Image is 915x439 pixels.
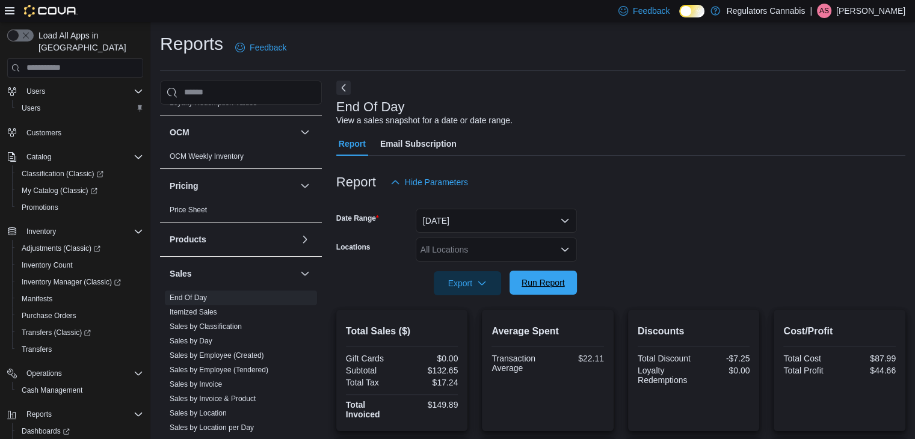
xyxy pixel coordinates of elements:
h3: Report [336,175,376,189]
button: Operations [2,365,148,382]
a: Transfers (Classic) [12,324,148,341]
h2: Cost/Profit [783,324,896,339]
span: Manifests [22,294,52,304]
a: Users [17,101,45,115]
span: Manifests [17,292,143,306]
h2: Discounts [638,324,750,339]
div: View a sales snapshot for a date or date range. [336,114,513,127]
a: Loyalty Redemption Values [170,99,257,107]
span: Transfers [22,345,52,354]
a: Classification (Classic) [12,165,148,182]
button: Catalog [2,149,148,165]
h2: Average Spent [491,324,604,339]
button: Products [298,232,312,247]
a: Transfers (Classic) [17,325,96,340]
span: Inventory [22,224,143,239]
a: Inventory Count [17,258,78,272]
span: Adjustments (Classic) [22,244,100,253]
a: Adjustments (Classic) [17,241,105,256]
div: Transaction Average [491,354,545,373]
p: [PERSON_NAME] [836,4,905,18]
div: Loyalty Redemptions [638,366,691,385]
div: $0.00 [404,354,458,363]
span: Users [22,84,143,99]
span: Dashboards [17,424,143,438]
button: Promotions [12,199,148,216]
span: Inventory Manager (Classic) [22,277,121,287]
button: Cash Management [12,382,148,399]
span: Feedback [633,5,670,17]
h2: Total Sales ($) [346,324,458,339]
a: Feedback [230,35,291,60]
span: My Catalog (Classic) [17,183,143,198]
a: Sales by Location per Day [170,423,254,432]
p: | [810,4,812,18]
button: Inventory [2,223,148,240]
span: End Of Day [170,293,207,302]
span: Reports [22,407,143,422]
button: Pricing [170,180,295,192]
span: Classification (Classic) [17,167,143,181]
button: Users [12,100,148,117]
span: Catalog [26,152,51,162]
span: Run Report [522,277,565,289]
div: $22.11 [550,354,604,363]
span: Purchase Orders [22,311,76,321]
div: OCM [160,149,322,168]
a: Sales by Employee (Created) [170,351,264,360]
button: Reports [2,406,148,423]
span: Feedback [250,41,286,54]
span: Classification (Classic) [22,169,103,179]
button: Products [170,233,295,245]
span: Reports [26,410,52,419]
span: Export [441,271,494,295]
a: Sales by Invoice & Product [170,394,256,403]
span: Report [339,132,366,156]
button: Export [434,271,501,295]
a: Classification (Classic) [17,167,108,181]
span: Inventory [26,227,56,236]
span: Inventory Count [17,258,143,272]
a: Cash Management [17,383,87,398]
span: Itemized Sales [170,307,217,317]
span: Sales by Invoice [170,379,222,389]
a: Sales by Invoice [170,380,222,388]
label: Locations [336,242,371,252]
span: Operations [26,369,62,378]
button: Catalog [22,150,56,164]
div: Subtotal [346,366,399,375]
a: Inventory Manager (Classic) [17,275,126,289]
strong: Total Invoiced [346,400,380,419]
span: Promotions [22,203,58,212]
h3: Sales [170,268,192,280]
div: $87.99 [842,354,896,363]
span: Dashboards [22,426,70,436]
a: Price Sheet [170,206,207,214]
button: Inventory [22,224,61,239]
button: Purchase Orders [12,307,148,324]
div: $149.89 [404,400,458,410]
a: OCM Weekly Inventory [170,152,244,161]
span: Catalog [22,150,143,164]
h3: Pricing [170,180,198,192]
span: Inventory Count [22,260,73,270]
h3: End Of Day [336,100,405,114]
span: Purchase Orders [17,309,143,323]
span: Users [17,101,143,115]
a: Sales by Classification [170,322,242,331]
div: Gift Cards [346,354,399,363]
button: OCM [170,126,295,138]
span: Hide Parameters [405,176,468,188]
button: Open list of options [560,245,570,254]
span: Inventory Manager (Classic) [17,275,143,289]
div: Total Tax [346,378,399,387]
div: Total Discount [638,354,691,363]
a: Inventory Manager (Classic) [12,274,148,290]
span: Customers [22,125,143,140]
button: Inventory Count [12,257,148,274]
div: $44.66 [842,366,896,375]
